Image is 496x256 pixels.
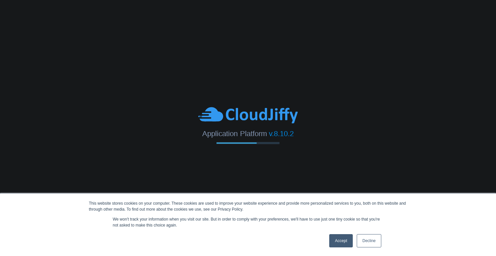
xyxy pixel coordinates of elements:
[357,234,381,247] a: Decline
[269,129,294,137] span: v.8.10.2
[198,106,298,124] img: CloudJiffy-Blue.svg
[113,216,383,228] p: We won't track your information when you visit our site. But in order to comply with your prefere...
[202,129,267,137] span: Application Platform
[329,234,353,247] a: Accept
[89,200,407,212] div: This website stores cookies on your computer. These cookies are used to improve your website expe...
